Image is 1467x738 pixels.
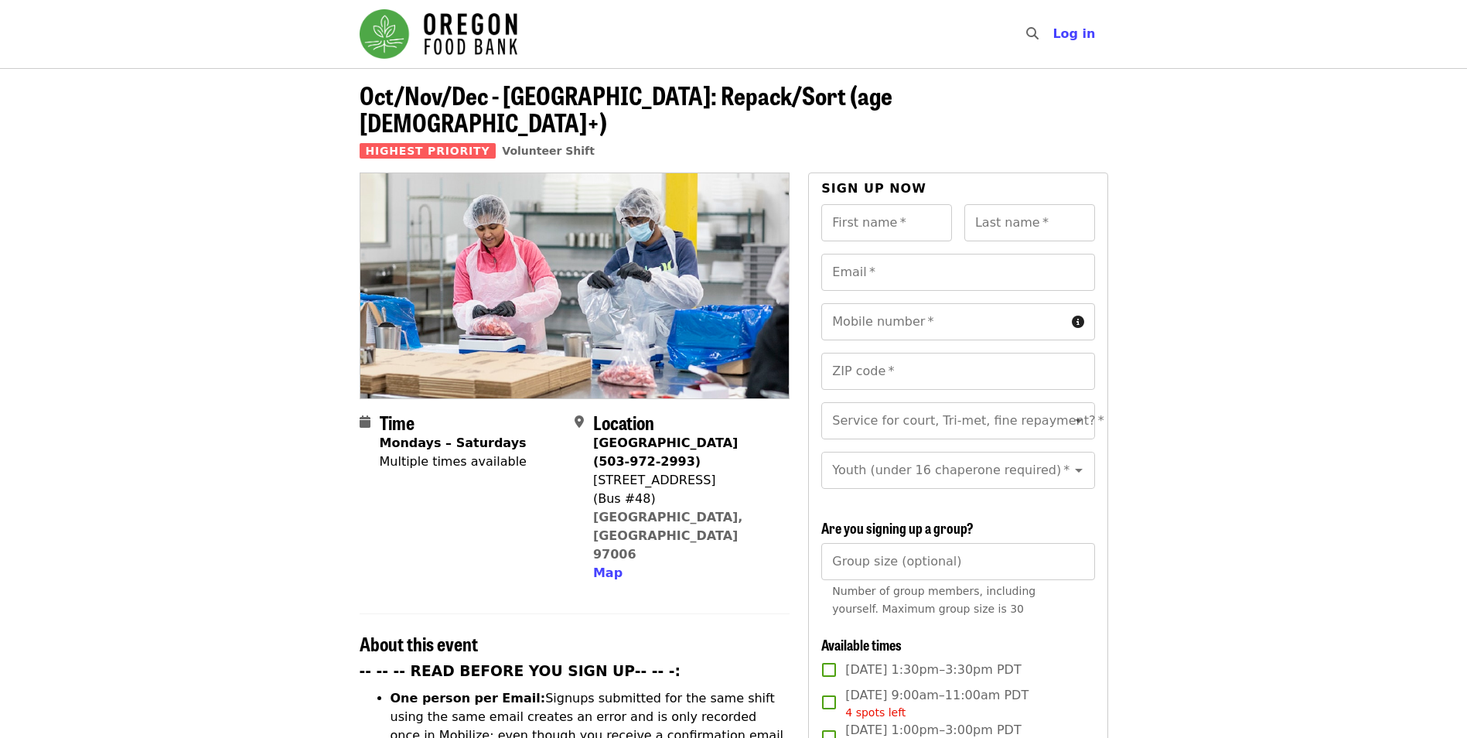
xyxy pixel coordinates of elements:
input: ZIP code [821,353,1094,390]
i: search icon [1026,26,1039,41]
span: Location [593,408,654,436]
div: [STREET_ADDRESS] [593,471,777,490]
input: First name [821,204,952,241]
a: [GEOGRAPHIC_DATA], [GEOGRAPHIC_DATA] 97006 [593,510,743,562]
span: Number of group members, including yourself. Maximum group size is 30 [832,585,1035,615]
span: Time [380,408,415,436]
input: [object Object] [821,543,1094,580]
input: Mobile number [821,303,1065,340]
strong: One person per Email: [391,691,546,706]
i: circle-info icon [1072,315,1084,330]
span: Sign up now [821,181,926,196]
input: Email [821,254,1094,291]
span: Available times [821,634,902,654]
strong: -- -- -- READ BEFORE YOU SIGN UP-- -- -: [360,663,681,679]
img: Oct/Nov/Dec - Beaverton: Repack/Sort (age 10+) organized by Oregon Food Bank [360,173,790,398]
a: Volunteer Shift [502,145,595,157]
button: Open [1068,460,1090,481]
span: 4 spots left [845,706,906,719]
i: calendar icon [360,415,370,429]
button: Map [593,564,623,583]
span: Oct/Nov/Dec - [GEOGRAPHIC_DATA]: Repack/Sort (age [DEMOGRAPHIC_DATA]+) [360,77,892,140]
span: [DATE] 9:00am–11:00am PDT [845,686,1029,721]
i: map-marker-alt icon [575,415,584,429]
span: Map [593,565,623,580]
span: Log in [1052,26,1095,41]
span: Are you signing up a group? [821,518,974,538]
strong: Mondays – Saturdays [380,436,527,450]
button: Open [1068,410,1090,432]
img: Oregon Food Bank - Home [360,9,517,59]
div: Multiple times available [380,453,527,471]
span: About this event [360,630,478,657]
input: Search [1048,15,1060,53]
div: (Bus #48) [593,490,777,508]
span: [DATE] 1:30pm–3:30pm PDT [845,661,1021,679]
span: Highest Priority [360,143,496,159]
input: Last name [964,204,1095,241]
strong: [GEOGRAPHIC_DATA] (503-972-2993) [593,436,738,469]
button: Log in [1040,19,1107,50]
